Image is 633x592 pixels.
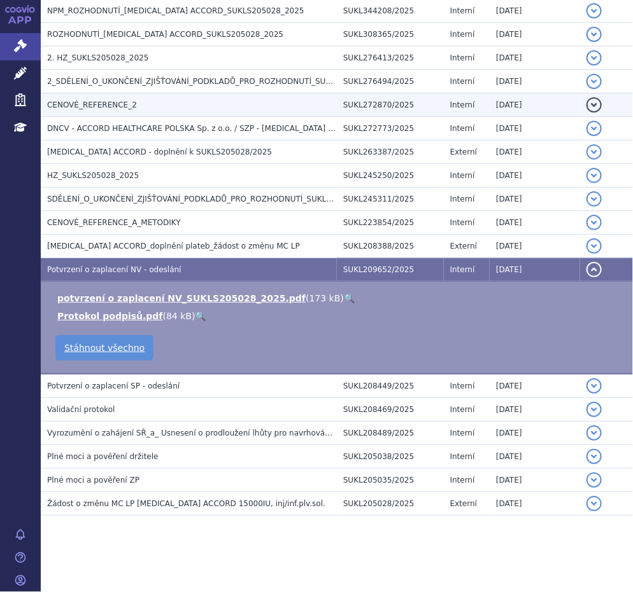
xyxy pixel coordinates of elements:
[450,148,477,156] span: Externí
[57,292,620,305] li: ( )
[490,374,580,398] td: [DATE]
[490,93,580,116] td: [DATE]
[587,27,602,42] button: detail
[337,93,444,116] td: SUKL272870/2025
[47,265,181,274] span: Potvrzení o zaplacení NV - odeslání
[490,421,580,444] td: [DATE]
[450,242,477,251] span: Externí
[490,163,580,187] td: [DATE]
[490,46,580,69] td: [DATE]
[55,335,153,361] a: Stáhnout všechno
[47,429,441,437] span: Vyrozumění o zahájení SŘ_a_ Usnesení o prodloužení lhůty pro navrhování důkazů_SUKLS205028/2025
[490,444,580,468] td: [DATE]
[490,187,580,210] td: [DATE]
[587,50,602,65] button: detail
[47,124,361,133] span: DNCV - ACCORD HEALTHCARE POLSKA Sp. z o.o. / SZP - BLEOMYCIN ACCORD
[337,140,444,163] td: SUKL263387/2025
[195,311,206,321] a: 🔍
[450,382,475,390] span: Interní
[490,69,580,93] td: [DATE]
[337,187,444,210] td: SUKL245311/2025
[450,195,475,203] span: Interní
[450,218,475,227] span: Interní
[490,492,580,515] td: [DATE]
[450,499,477,508] span: Externí
[47,6,304,15] span: NPM_ROZHODNUTÍ_BLEOMYCIN ACCORD_SUKLS205028_2025
[490,234,580,258] td: [DATE]
[47,476,139,485] span: Plné moci a pověření ZP
[337,468,444,492] td: SUKL205035/2025
[587,191,602,207] button: detail
[450,53,475,62] span: Interní
[450,100,475,109] span: Interní
[47,382,180,390] span: Potvrzení o zaplacení SP - odeslání
[490,468,580,492] td: [DATE]
[166,311,192,321] span: 84 kB
[587,74,602,89] button: detail
[450,124,475,133] span: Interní
[47,171,139,180] span: HZ_SUKLS205028_2025
[587,472,602,488] button: detail
[337,492,444,515] td: SUKL205028/2025
[490,22,580,46] td: [DATE]
[337,374,444,398] td: SUKL208449/2025
[587,402,602,417] button: detail
[587,144,602,160] button: detail
[450,77,475,86] span: Interní
[490,397,580,421] td: [DATE]
[490,210,580,234] td: [DATE]
[587,215,602,230] button: detail
[337,397,444,421] td: SUKL208469/2025
[490,116,580,140] td: [DATE]
[57,311,163,321] a: Protokol podpisů.pdf
[450,429,475,437] span: Interní
[337,234,444,258] td: SUKL208388/2025
[337,22,444,46] td: SUKL308365/2025
[337,421,444,444] td: SUKL208489/2025
[337,46,444,69] td: SUKL276413/2025
[344,293,355,303] a: 🔍
[490,258,580,281] td: [DATE]
[337,69,444,93] td: SUKL276494/2025
[337,116,444,140] td: SUKL272773/2025
[309,293,341,303] span: 173 kB
[450,405,475,414] span: Interní
[47,53,148,62] span: 2. HZ_SUKLS205028_2025
[587,168,602,183] button: detail
[47,218,181,227] span: CENOVÉ_REFERENCE_A_METODIKY
[47,77,392,86] span: 2_SDĚLENÍ_O_UKONČENÍ_ZJIŠŤOVÁNÍ_PODKLADŮ_PRO_ROZHODNUTÍ_SUKLS205028_2025
[47,452,159,461] span: Plné moci a pověření držitele
[450,265,475,274] span: Interní
[47,30,283,39] span: ROZHODNUTÍ_BLEOMYCIN ACCORD_SUKLS205028_2025
[587,3,602,18] button: detail
[337,258,444,281] td: SUKL209652/2025
[587,449,602,464] button: detail
[47,195,383,203] span: SDĚLENÍ_O_UKONČENÍ_ZJIŠŤOVÁNÍ_PODKLADŮ_PRO_ROZHODNUTÍ_SUKLS205028_2025
[57,293,306,303] a: potvrzení o zaplacení NV_SUKLS205028_2025.pdf
[587,496,602,511] button: detail
[450,476,475,485] span: Interní
[47,242,300,251] span: BLEOMYCIN ACCORD_doplnění plateb_žádost o změnu MC LP
[450,6,475,15] span: Interní
[337,210,444,234] td: SUKL223854/2025
[587,262,602,277] button: detail
[47,499,325,508] span: Žádost o změnu MC LP BLEOMYCIN ACCORD 15000IU, inj/inf.plv.sol.
[47,148,272,156] span: BLEOMYCIN ACCORD - doplnění k SUKLS205028/2025
[57,310,620,322] li: ( )
[337,444,444,468] td: SUKL205038/2025
[337,163,444,187] td: SUKL245250/2025
[587,97,602,113] button: detail
[450,171,475,180] span: Interní
[587,425,602,441] button: detail
[47,100,137,109] span: CENOVÉ_REFERENCE_2
[450,452,475,461] span: Interní
[587,238,602,254] button: detail
[587,378,602,394] button: detail
[450,30,475,39] span: Interní
[587,121,602,136] button: detail
[490,140,580,163] td: [DATE]
[47,405,115,414] span: Validační protokol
